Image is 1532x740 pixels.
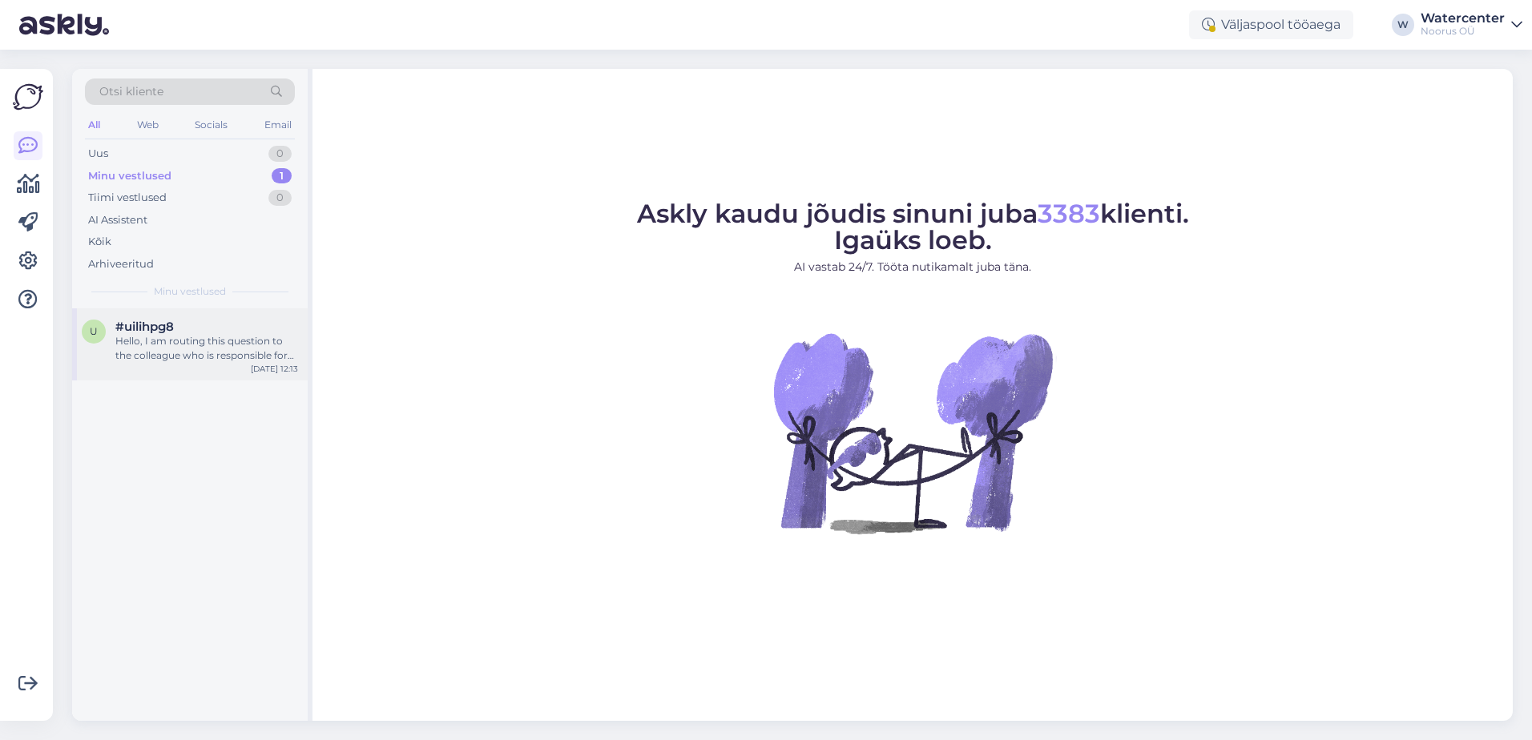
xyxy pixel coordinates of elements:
[1421,12,1505,25] div: Watercenter
[1189,10,1353,39] div: Väljaspool tööaega
[191,115,231,135] div: Socials
[99,83,163,100] span: Otsi kliente
[1421,12,1522,38] a: WatercenterNoorus OÜ
[637,198,1189,255] span: Askly kaudu jõudis sinuni juba klienti. Igaüks loeb.
[272,168,292,184] div: 1
[637,259,1189,275] p: AI vastab 24/7. Tööta nutikamalt juba täna.
[268,146,292,162] div: 0
[115,334,298,363] div: Hello, I am routing this question to the colleague who is responsible for this topic. The reply m...
[251,363,298,375] div: [DATE] 12:13
[115,320,174,334] span: #uilihpg8
[261,115,295,135] div: Email
[134,115,162,135] div: Web
[88,234,111,250] div: Kõik
[1038,198,1100,229] span: 3383
[768,288,1057,577] img: No Chat active
[13,82,43,112] img: Askly Logo
[88,256,154,272] div: Arhiveeritud
[88,168,171,184] div: Minu vestlused
[1421,25,1505,38] div: Noorus OÜ
[154,284,226,299] span: Minu vestlused
[88,146,108,162] div: Uus
[88,190,167,206] div: Tiimi vestlused
[268,190,292,206] div: 0
[88,212,147,228] div: AI Assistent
[1392,14,1414,36] div: W
[85,115,103,135] div: All
[90,325,98,337] span: u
